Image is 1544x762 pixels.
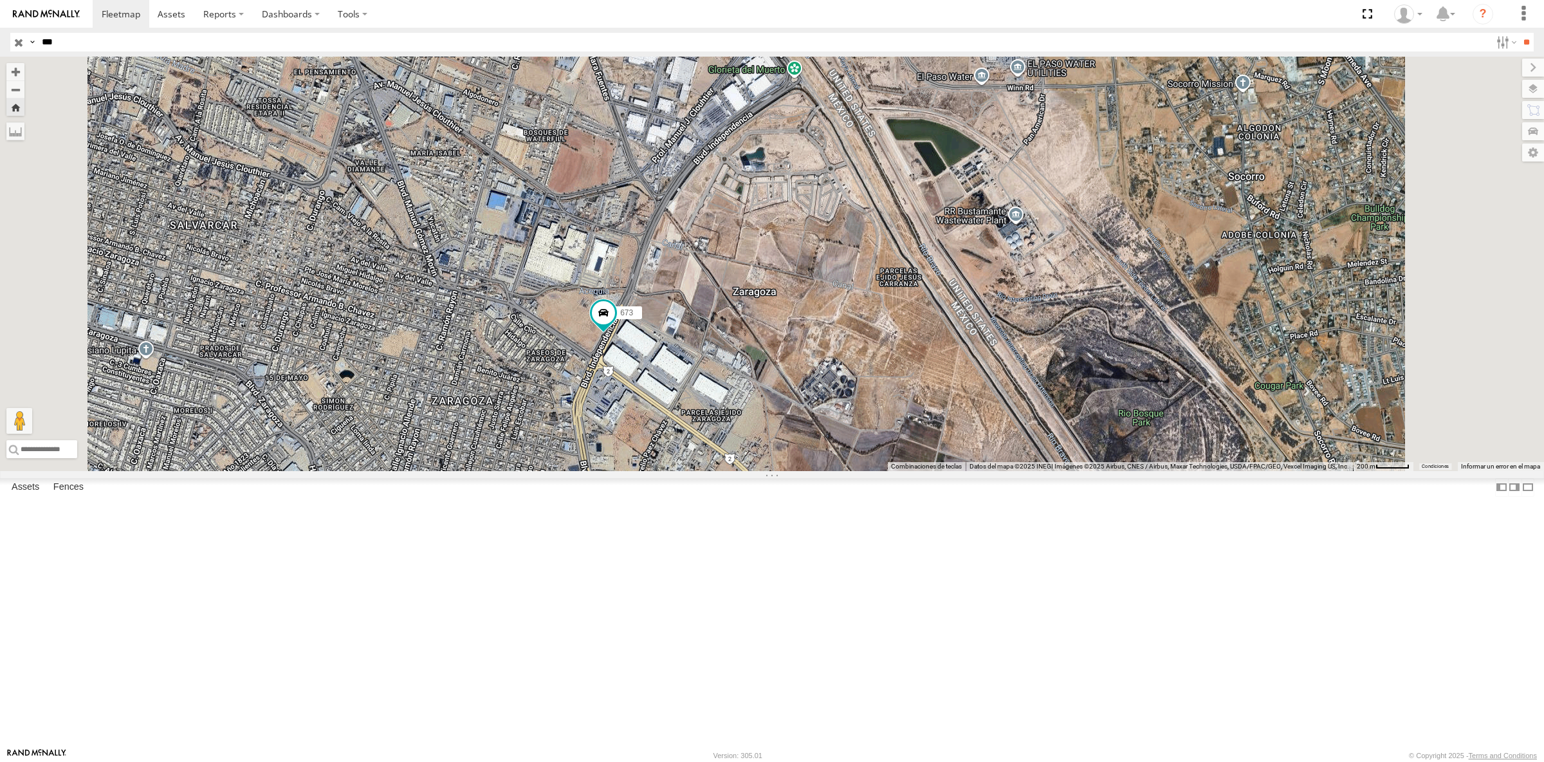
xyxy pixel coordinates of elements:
[1353,462,1413,471] button: Escala del mapa: 200 m por 49 píxeles
[1508,478,1521,497] label: Dock Summary Table to the Right
[6,80,24,98] button: Zoom out
[1461,463,1540,470] a: Informar un error en el mapa
[1469,752,1537,759] a: Terms and Conditions
[6,122,24,140] label: Measure
[1422,464,1449,469] a: Condiciones
[6,98,24,116] button: Zoom Home
[713,752,762,759] div: Version: 305.01
[970,463,1349,470] span: Datos del mapa ©2025 INEGI Imágenes ©2025 Airbus, CNES / Airbus, Maxar Technologies, USDA/FPAC/GE...
[1521,478,1534,497] label: Hide Summary Table
[1522,144,1544,162] label: Map Settings
[1409,752,1537,759] div: © Copyright 2025 -
[1357,463,1375,470] span: 200 m
[620,308,633,317] span: 673
[1390,5,1427,24] div: Roberto Garcia
[1473,4,1493,24] i: ?
[1491,33,1519,51] label: Search Filter Options
[5,478,46,496] label: Assets
[7,749,66,762] a: Visit our Website
[47,478,90,496] label: Fences
[891,462,962,471] button: Combinaciones de teclas
[6,63,24,80] button: Zoom in
[1495,478,1508,497] label: Dock Summary Table to the Left
[6,408,32,434] button: Arrastra el hombrecito naranja al mapa para abrir Street View
[13,10,80,19] img: rand-logo.svg
[27,33,37,51] label: Search Query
